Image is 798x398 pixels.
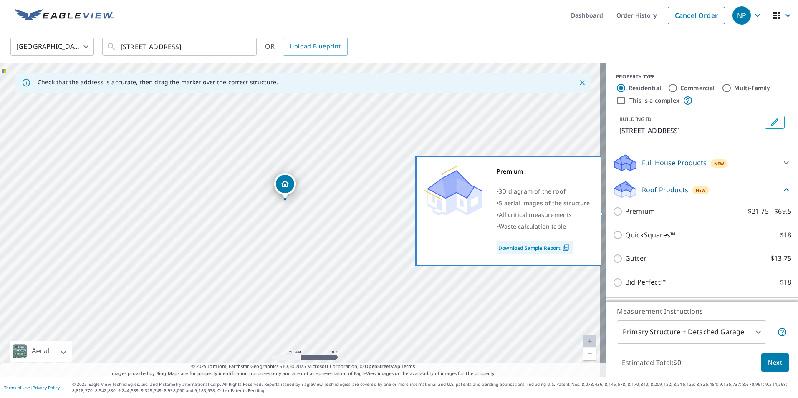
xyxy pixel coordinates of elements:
a: Download Sample Report [497,241,573,254]
div: Full House ProductsNew [613,153,791,173]
button: Edit building 1 [765,116,785,129]
p: Estimated Total: $0 [615,353,688,372]
img: Pdf Icon [561,244,572,252]
a: Terms of Use [4,385,30,390]
p: Premium [625,206,655,217]
p: $13.75 [770,253,791,264]
a: Current Level 20, Zoom In Disabled [583,335,596,348]
a: Privacy Policy [33,385,60,390]
span: New [696,187,706,194]
div: • [497,197,590,209]
button: Next [761,353,789,372]
div: • [497,186,590,197]
span: New [714,160,725,167]
p: Check that the address is accurate, then drag the marker over the correct structure. [38,78,278,86]
div: Dropped pin, building 1, Residential property, 4741 Squirrel Run Ct Redding, CA 96002 [274,173,296,199]
label: This is a complex [629,96,679,105]
div: NP [732,6,751,25]
div: OR [265,38,348,56]
p: Roof Products [642,185,688,195]
span: Waste calculation table [499,222,566,230]
div: Primary Structure + Detached Garage [617,320,766,344]
span: © 2025 TomTom, Earthstar Geographics SIO, © 2025 Microsoft Corporation, © [191,363,415,370]
a: Terms [402,363,415,369]
div: • [497,209,590,221]
p: Measurement Instructions [617,306,787,316]
p: $18 [780,277,791,287]
div: Roof ProductsNew [613,180,791,199]
p: Full House Products [642,158,707,168]
p: © 2025 Eagle View Technologies, Inc. and Pictometry International Corp. All Rights Reserved. Repo... [72,381,794,394]
p: | [4,385,60,390]
span: 5 aerial images of the structure [499,199,590,207]
a: OpenStreetMap [365,363,400,369]
label: Residential [629,84,661,92]
span: All critical measurements [499,211,572,219]
img: EV Logo [15,9,114,22]
div: PROPERTY TYPE [616,73,788,81]
label: Multi-Family [734,84,770,92]
img: Premium [424,166,482,216]
p: BUILDING ID [619,116,652,123]
div: Premium [497,166,590,177]
a: Cancel Order [668,7,725,24]
p: Bid Perfect™ [625,277,666,287]
p: Gutter [625,253,646,264]
span: Next [768,358,782,368]
span: 3D diagram of the roof [499,187,566,195]
label: Commercial [680,84,715,92]
p: $21.75 - $69.5 [748,206,791,217]
p: $18 [780,230,791,240]
button: Close [577,77,588,88]
div: Aerial [29,341,52,362]
span: Your report will include the primary structure and a detached garage if one exists. [777,327,787,337]
a: Current Level 20, Zoom Out [583,348,596,360]
span: Upload Blueprint [290,41,341,52]
a: Upload Blueprint [283,38,347,56]
div: • [497,221,590,232]
p: [STREET_ADDRESS] [619,126,761,136]
div: [GEOGRAPHIC_DATA] [10,35,94,58]
input: Search by address or latitude-longitude [121,35,240,58]
p: QuickSquares™ [625,230,675,240]
div: Aerial [10,341,72,362]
